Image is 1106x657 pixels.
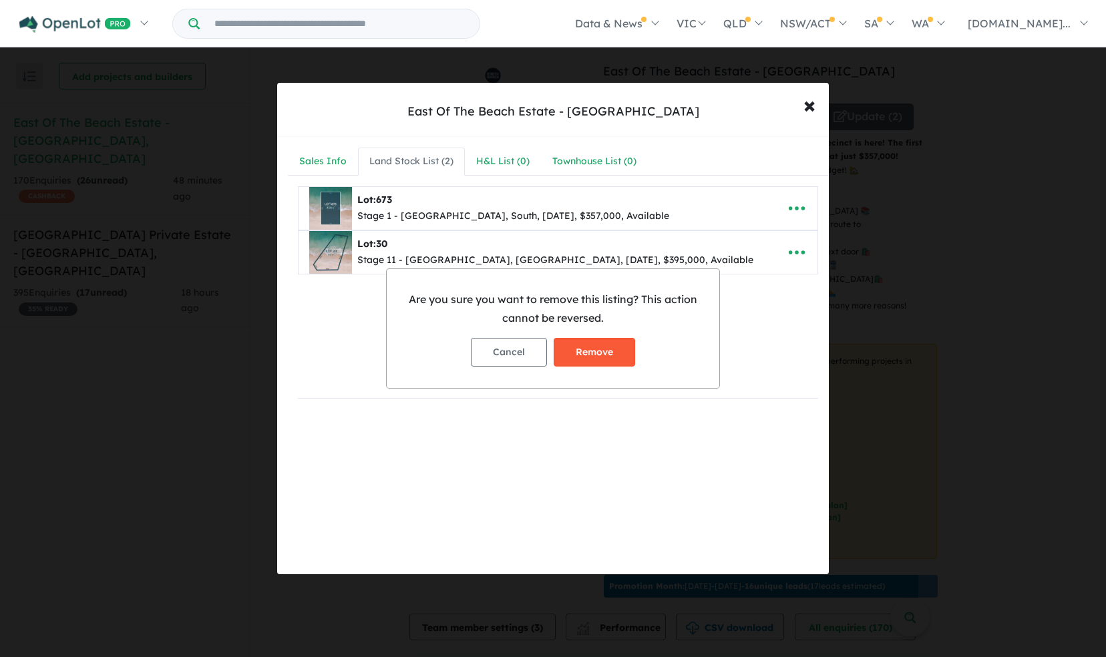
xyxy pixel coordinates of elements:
[202,9,477,38] input: Try estate name, suburb, builder or developer
[968,17,1071,30] span: [DOMAIN_NAME]...
[397,290,709,326] p: Are you sure you want to remove this listing? This action cannot be reversed.
[471,338,547,367] button: Cancel
[19,16,131,33] img: Openlot PRO Logo White
[554,338,635,367] button: Remove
